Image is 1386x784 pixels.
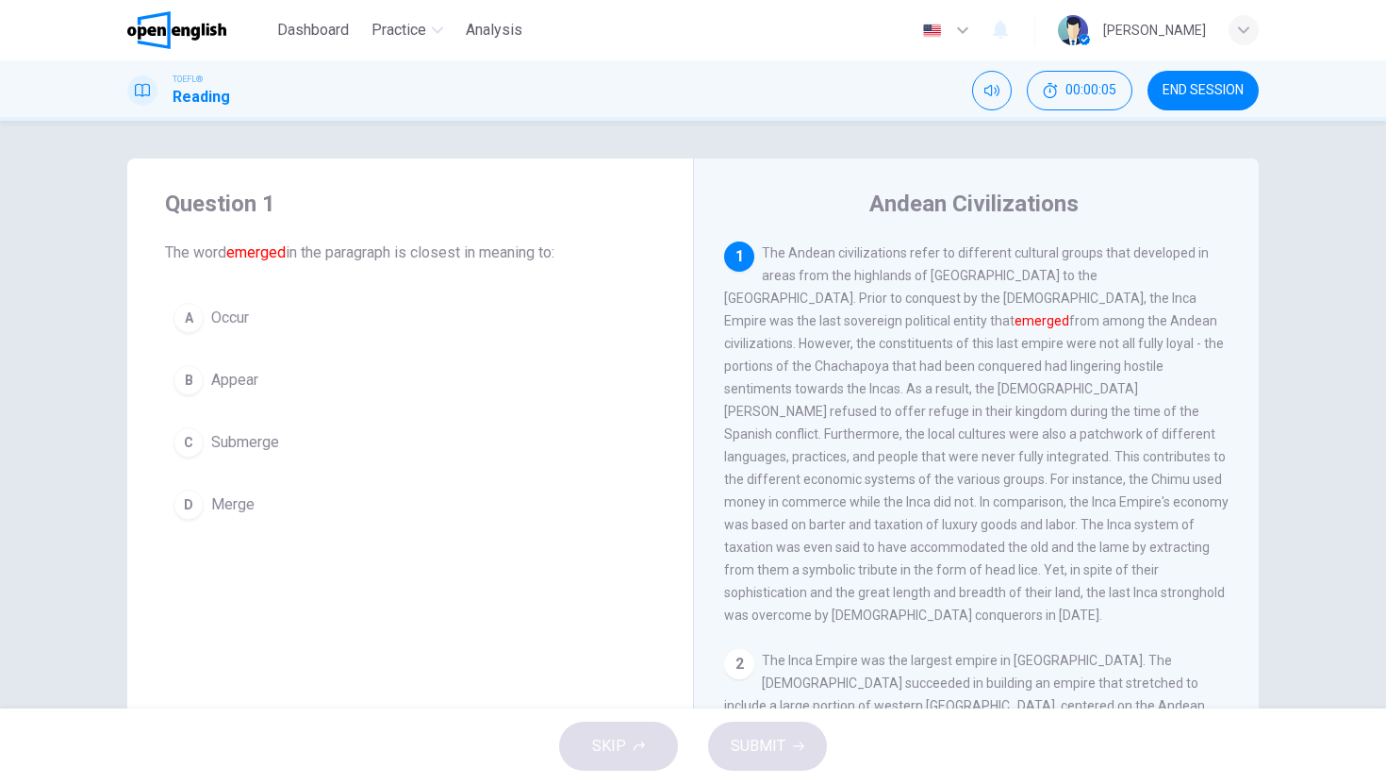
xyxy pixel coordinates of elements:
[165,481,655,528] button: DMerge
[364,13,451,47] button: Practice
[277,19,349,42] span: Dashboard
[920,24,944,38] img: en
[1065,83,1116,98] span: 00:00:05
[972,71,1012,110] div: Mute
[173,365,204,395] div: B
[165,242,655,264] span: The word in the paragraph is closest in meaning to:
[724,242,754,272] div: 1
[371,19,426,42] span: Practice
[173,427,204,458] div: C
[1058,15,1088,45] img: Profile picture
[211,431,279,454] span: Submerge
[173,73,203,86] span: TOEFL®
[270,13,356,47] button: Dashboard
[211,493,255,516] span: Merge
[127,11,270,49] a: OpenEnglish logo
[165,294,655,342] button: AOccur
[724,245,1229,623] span: The Andean civilizations refer to different cultural groups that developed in areas from the high...
[1147,71,1259,110] button: END SESSION
[165,189,655,219] h4: Question 1
[1163,83,1244,98] span: END SESSION
[173,86,230,108] h1: Reading
[724,649,754,679] div: 2
[466,19,522,42] span: Analysis
[458,13,530,47] button: Analysis
[211,369,258,392] span: Appear
[173,490,204,520] div: D
[1015,313,1069,328] font: emerged
[165,357,655,404] button: BAppear
[1027,71,1132,110] button: 00:00:05
[869,189,1079,219] h4: Andean Civilizations
[165,419,655,466] button: CSubmerge
[173,303,204,333] div: A
[1027,71,1132,110] div: Hide
[127,11,226,49] img: OpenEnglish logo
[211,307,249,329] span: Occur
[226,243,286,261] font: emerged
[1103,19,1206,42] div: [PERSON_NAME]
